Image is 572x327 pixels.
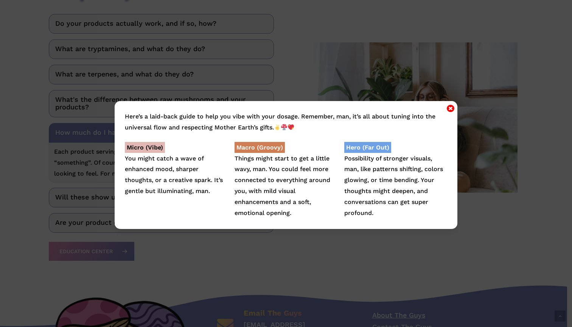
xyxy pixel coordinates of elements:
p: Possibility of stronger visuals, man, like patterns shifting, colors glowing, or time bending. Yo... [344,142,447,219]
p: Here’s a laid-back guide to help you vibe with your dosage. Remember, man, it’s all about tuning ... [125,111,447,133]
button: Close [446,104,455,111]
strong: Macro (Groovy) [235,142,285,153]
p: Things might start to get a little wavy, man. You could feel more connected to everything around ... [235,142,337,219]
p: You might catch a wave of enhanced mood, sharper thoughts, or a creative spark. It’s gentle but i... [125,142,228,197]
img: 💖 [288,124,294,130]
strong: Hero (Far Out) [344,142,391,153]
img: ✌️ [274,124,280,130]
img: 🍄 [281,124,287,130]
strong: Micro (Vibe) [125,142,165,153]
